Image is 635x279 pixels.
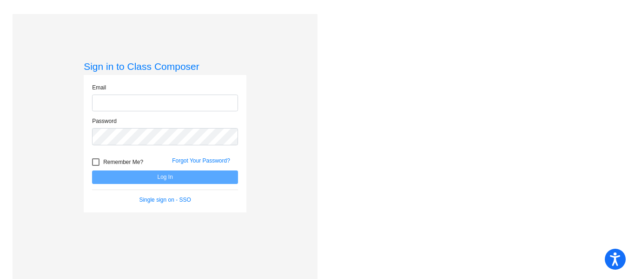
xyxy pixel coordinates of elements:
label: Password [92,117,117,125]
h3: Sign in to Class Composer [84,61,246,72]
a: Single sign on - SSO [139,197,191,203]
span: Remember Me? [103,157,143,168]
button: Log In [92,170,238,184]
label: Email [92,83,106,92]
a: Forgot Your Password? [172,157,230,164]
